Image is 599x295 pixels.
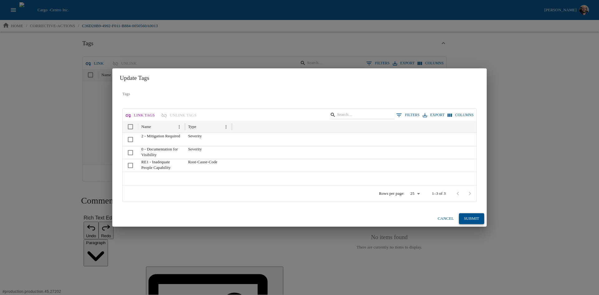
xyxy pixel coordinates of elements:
div: 2 - Mitigation Required [138,133,185,146]
button: Show filters [395,111,421,120]
p: Rows per page: [379,191,405,196]
button: link Tags [124,110,157,121]
div: 0 - Documentation for Visibility [138,146,185,159]
div: Type [188,125,196,129]
button: Submit [459,213,484,224]
div: Severity [185,146,232,159]
button: Sort [197,123,205,131]
button: Sort [152,123,160,131]
p: 1–3 of 3 [432,191,446,196]
div: Severity [185,133,232,146]
button: Export [421,111,446,120]
div: RE1 - Inadequate People Capability [138,159,185,172]
div: Root-Cause-Code [185,159,232,172]
h2: Update Tags [112,68,487,88]
div: Name [141,125,151,129]
button: Menu [175,123,183,131]
div: 25 [407,189,422,198]
button: Select columns [446,111,475,120]
button: Cancel [435,213,456,224]
input: Search… [337,111,386,119]
button: Menu [222,123,230,131]
label: Tags [122,91,130,96]
div: Search [330,111,395,121]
